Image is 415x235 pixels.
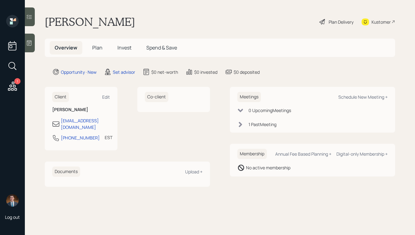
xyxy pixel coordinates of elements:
[336,151,388,157] div: Digital-only Membership +
[105,134,112,141] div: EST
[338,94,388,100] div: Schedule New Meeting +
[5,214,20,220] div: Log out
[275,151,331,157] div: Annual Fee Based Planning +
[234,69,260,75] div: $0 deposited
[249,107,291,114] div: 0 Upcoming Meeting s
[6,194,19,207] img: hunter_neumayer.jpg
[61,117,110,130] div: [EMAIL_ADDRESS][DOMAIN_NAME]
[117,44,131,51] span: Invest
[45,15,135,29] h1: [PERSON_NAME]
[246,164,290,171] div: No active membership
[151,69,178,75] div: $0 net-worth
[237,92,261,102] h6: Meetings
[185,169,203,175] div: Upload +
[249,121,276,128] div: 1 Past Meeting
[194,69,217,75] div: $0 invested
[329,19,353,25] div: Plan Delivery
[61,69,97,75] div: Opportunity · New
[102,94,110,100] div: Edit
[52,92,69,102] h6: Client
[61,134,100,141] div: [PHONE_NUMBER]
[52,167,80,177] h6: Documents
[92,44,103,51] span: Plan
[14,78,21,84] div: 1
[237,149,267,159] h6: Membership
[146,44,177,51] span: Spend & Save
[52,107,110,112] h6: [PERSON_NAME]
[145,92,168,102] h6: Co-client
[372,19,391,25] div: Kustomer
[113,69,135,75] div: Set advisor
[55,44,77,51] span: Overview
